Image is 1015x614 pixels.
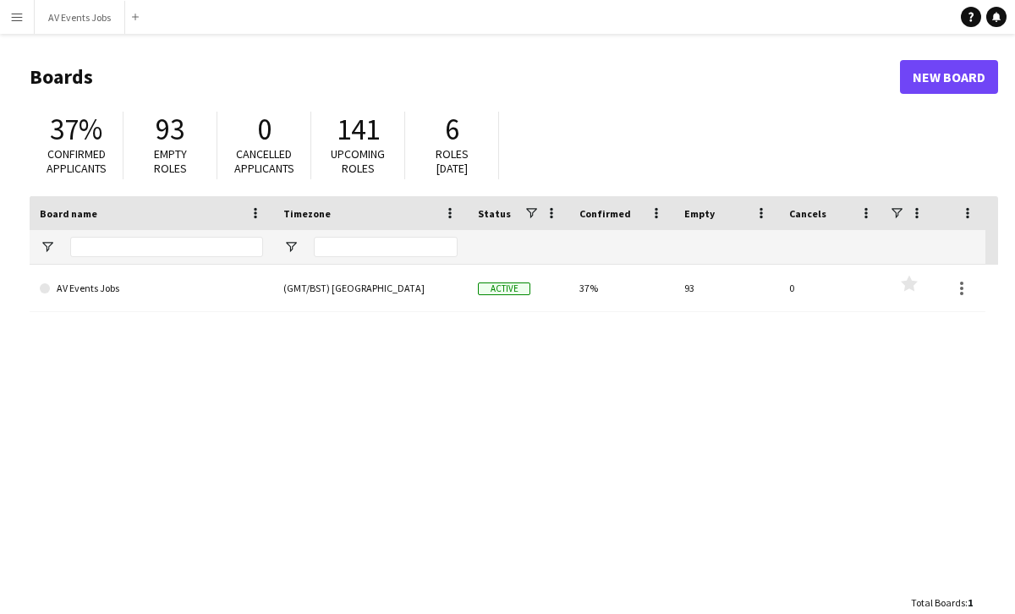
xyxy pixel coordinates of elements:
[779,265,884,311] div: 0
[478,282,530,295] span: Active
[283,239,299,255] button: Open Filter Menu
[35,1,125,34] button: AV Events Jobs
[445,111,459,148] span: 6
[911,596,965,609] span: Total Boards
[436,146,469,176] span: Roles [DATE]
[273,265,468,311] div: (GMT/BST) [GEOGRAPHIC_DATA]
[478,207,511,220] span: Status
[234,146,294,176] span: Cancelled applicants
[40,265,263,312] a: AV Events Jobs
[30,64,900,90] h1: Boards
[70,237,263,257] input: Board name Filter Input
[156,111,184,148] span: 93
[331,146,385,176] span: Upcoming roles
[569,265,674,311] div: 37%
[789,207,826,220] span: Cancels
[283,207,331,220] span: Timezone
[684,207,715,220] span: Empty
[900,60,998,94] a: New Board
[40,239,55,255] button: Open Filter Menu
[579,207,631,220] span: Confirmed
[154,146,187,176] span: Empty roles
[314,237,458,257] input: Timezone Filter Input
[257,111,272,148] span: 0
[47,146,107,176] span: Confirmed applicants
[337,111,380,148] span: 141
[674,265,779,311] div: 93
[40,207,97,220] span: Board name
[50,111,102,148] span: 37%
[968,596,973,609] span: 1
